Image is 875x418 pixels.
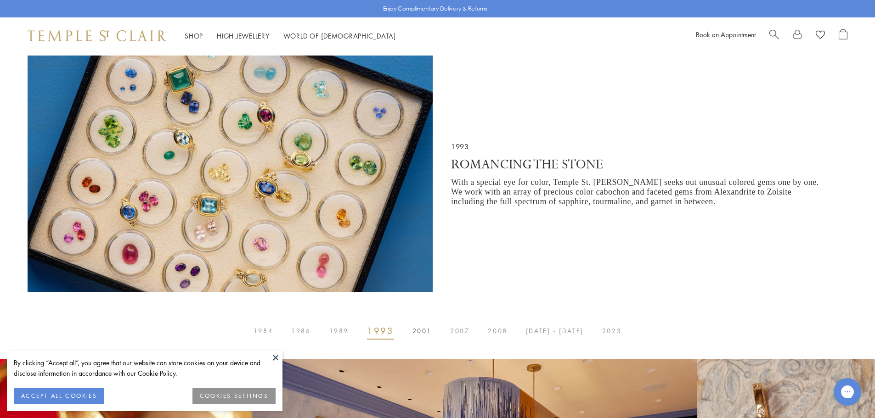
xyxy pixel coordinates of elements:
a: ShopShop [185,31,203,40]
button: 1993 [358,322,403,340]
h3: 1993 [451,141,820,156]
a: World of [DEMOGRAPHIC_DATA]World of [DEMOGRAPHIC_DATA] [283,31,396,40]
nav: Main navigation [185,30,396,42]
iframe: Gorgias live chat messenger [829,375,866,409]
button: 1984 [244,322,282,340]
button: 2001 [403,322,441,340]
p: With a special eye for color, Temple St. [PERSON_NAME] seeks out unusual colored gems one by one.... [451,178,820,206]
p: Enjoy Complimentary Delivery & Returns [383,4,487,13]
button: 1989 [320,322,358,340]
a: High JewelleryHigh Jewellery [217,31,270,40]
button: COOKIES SETTINGS [192,388,276,404]
img: Temple St. Clair [28,30,166,41]
button: 2023 [593,322,631,340]
a: Search [769,29,779,43]
h2: ROMANCING THE STONE [451,156,820,178]
button: 2008 [479,322,516,340]
div: By clicking “Accept all”, you agree that our website can store cookies on your device and disclos... [14,357,276,379]
button: [DATE] - [DATE] [517,322,593,340]
a: View Wishlist [816,29,825,43]
button: ACCEPT ALL COOKIES [14,388,104,404]
a: Open Shopping Bag [839,29,847,43]
button: 2007 [441,322,479,340]
button: 1986 [282,322,320,340]
a: Book an Appointment [696,30,756,39]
